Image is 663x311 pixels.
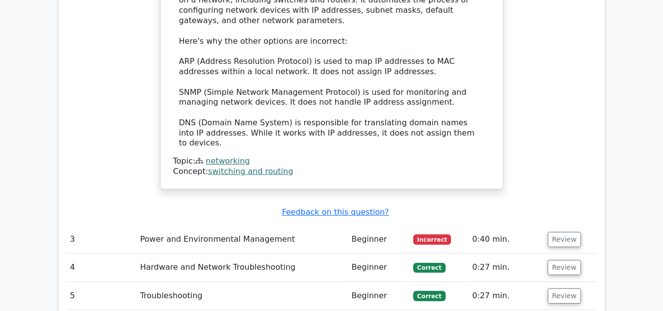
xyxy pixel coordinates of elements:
button: Review [548,288,581,304]
td: Troubleshooting [136,282,347,310]
td: 0:27 min. [468,254,543,282]
div: Topic: [173,156,490,167]
td: 4 [66,254,136,282]
td: Beginner [347,254,409,282]
span: Correct [413,291,445,301]
td: Power and Environmental Management [136,226,347,254]
td: 0:27 min. [468,282,543,310]
td: 3 [66,226,136,254]
td: 5 [66,282,136,310]
td: Beginner [347,226,409,254]
td: 0:40 min. [468,226,543,254]
span: Correct [413,263,445,273]
button: Review [548,232,581,247]
td: Beginner [347,282,409,310]
a: switching and routing [208,167,293,176]
a: networking [206,156,250,166]
button: Review [548,260,581,275]
a: Feedback on this question? [282,207,389,217]
td: Hardware and Network Troubleshooting [136,254,347,282]
span: Incorrect [413,234,451,244]
div: Concept: [173,167,490,177]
